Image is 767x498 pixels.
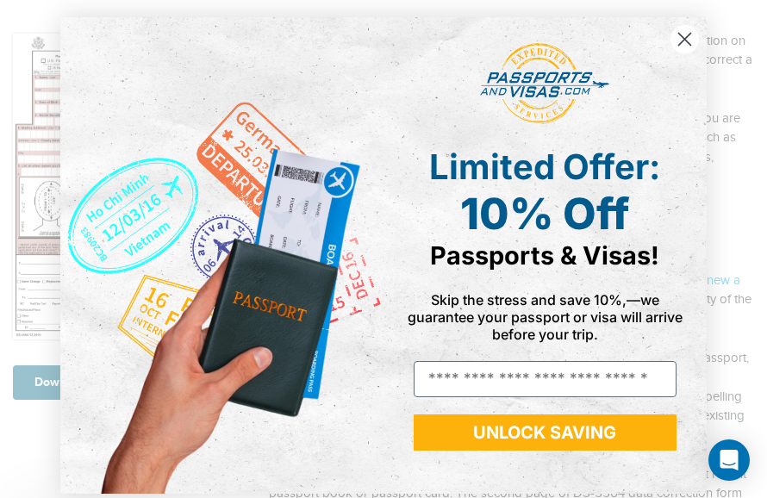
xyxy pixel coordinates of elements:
[408,291,683,343] span: Skip the stress and save 10%,—we guarantee your passport or visa will arrive before your trip.
[60,17,383,494] img: de9cda0d-0715-46ca-9a25-073762a91ba7.png
[461,188,630,240] span: 10% Off
[481,43,610,124] img: passports and visas
[670,24,700,54] button: Close dialog
[414,414,677,451] button: UNLOCK SAVING
[431,240,660,271] span: Passports & Visas!
[430,146,661,188] span: Limited Offer:
[708,439,750,481] div: Open Intercom Messenger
